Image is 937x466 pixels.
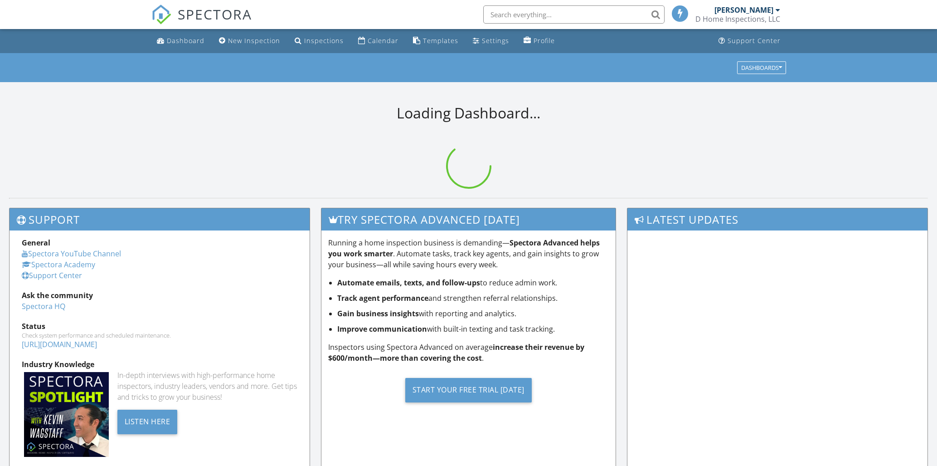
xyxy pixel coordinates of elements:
strong: General [22,238,50,248]
div: Status [22,321,297,332]
div: Calendar [368,36,398,45]
button: Dashboards [737,61,786,74]
strong: Track agent performance [337,293,428,303]
a: New Inspection [215,33,284,49]
strong: Automate emails, texts, and follow-ups [337,278,480,288]
div: In-depth interviews with high-performance home inspectors, industry leaders, vendors and more. Ge... [117,370,297,402]
div: Dashboards [741,64,782,71]
div: New Inspection [228,36,280,45]
img: The Best Home Inspection Software - Spectora [151,5,171,25]
a: Dashboard [153,33,208,49]
h3: Try spectora advanced [DATE] [321,208,616,231]
a: Company Profile [520,33,558,49]
div: Support Center [728,36,781,45]
a: Support Center [22,270,82,280]
div: D Home Inspections, LLC [695,15,780,24]
div: Industry Knowledge [22,359,297,370]
a: Start Your Free Trial [DATE] [328,371,609,409]
a: SPECTORA [151,12,252,31]
span: SPECTORA [178,5,252,24]
a: Spectora Academy [22,260,95,270]
div: Start Your Free Trial [DATE] [405,378,532,402]
a: Spectora YouTube Channel [22,249,121,259]
a: Inspections [291,33,347,49]
div: [PERSON_NAME] [714,5,773,15]
strong: Gain business insights [337,309,419,319]
a: Listen Here [117,416,178,426]
img: Spectoraspolightmain [24,372,109,457]
strong: Spectora Advanced helps you work smarter [328,238,600,259]
a: Templates [409,33,462,49]
div: Templates [423,36,458,45]
input: Search everything... [483,5,665,24]
div: Profile [534,36,555,45]
li: with reporting and analytics. [337,308,609,319]
div: Check system performance and scheduled maintenance. [22,332,297,339]
li: to reduce admin work. [337,277,609,288]
a: Support Center [715,33,784,49]
div: Settings [482,36,509,45]
a: Spectora HQ [22,301,65,311]
li: with built-in texting and task tracking. [337,324,609,334]
div: Inspections [304,36,344,45]
strong: Improve communication [337,324,427,334]
p: Inspectors using Spectora Advanced on average . [328,342,609,363]
div: Ask the community [22,290,297,301]
li: and strengthen referral relationships. [337,293,609,304]
a: Calendar [354,33,402,49]
a: Settings [469,33,513,49]
p: Running a home inspection business is demanding— . Automate tasks, track key agents, and gain ins... [328,237,609,270]
div: Dashboard [167,36,204,45]
h3: Latest Updates [627,208,927,231]
h3: Support [10,208,310,231]
div: Listen Here [117,410,178,434]
a: [URL][DOMAIN_NAME] [22,339,97,349]
strong: increase their revenue by $600/month—more than covering the cost [328,342,584,363]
